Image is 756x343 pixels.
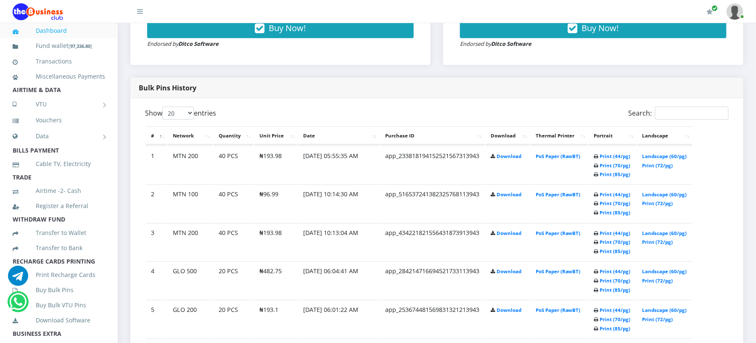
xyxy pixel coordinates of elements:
a: Airtime -2- Cash [13,181,105,201]
a: PoS Paper (RawBT) [536,269,581,275]
a: PoS Paper (RawBT) [536,230,581,237]
a: Chat for support [8,272,28,286]
a: Landscape (60/pg) [642,307,687,314]
a: Print (70/pg) [600,201,631,207]
th: Portrait: activate to sort column ascending [589,127,637,145]
td: [DATE] 06:04:41 AM [298,261,379,299]
td: app_516537241382325768113943 [380,185,485,222]
select: Showentries [162,107,194,120]
a: Print (44/pg) [600,192,631,198]
th: Thermal Printer: activate to sort column ascending [531,127,588,145]
strong: Bulk Pins History [139,83,196,92]
img: User [727,3,743,20]
button: Buy Now! [460,18,727,38]
a: VTU [13,94,105,115]
small: Endorsed by [147,40,219,47]
a: Buy Bulk Pins [13,280,105,300]
a: Fund wallet[97,336.80] [13,36,105,56]
td: [DATE] 06:01:22 AM [298,300,379,338]
td: 40 PCS [214,185,254,222]
td: ₦193.98 [254,223,297,261]
td: 4 [146,261,167,299]
span: Buy Now! [582,22,619,34]
td: 2 [146,185,167,222]
a: Chat for support [9,298,26,312]
td: ₦193.1 [254,300,297,338]
a: Print (44/pg) [600,269,631,275]
th: Landscape: activate to sort column ascending [637,127,693,145]
a: Transactions [13,52,105,71]
a: Print (85/pg) [600,210,631,216]
a: Download [497,230,521,237]
td: ₦193.98 [254,146,297,184]
td: app_253674481569831321213943 [380,300,485,338]
td: GLO 200 [168,300,213,338]
td: [DATE] 10:13:04 AM [298,223,379,261]
small: Endorsed by [460,40,531,47]
td: 3 [146,223,167,261]
th: Unit Price: activate to sort column ascending [254,127,297,145]
img: Logo [13,3,63,20]
a: Landscape (60/pg) [642,192,687,198]
td: [DATE] 10:14:30 AM [298,185,379,222]
a: PoS Paper (RawBT) [536,192,581,198]
td: 5 [146,300,167,338]
a: Print Recharge Cards [13,265,105,285]
a: Transfer to Bank [13,238,105,258]
td: 40 PCS [214,146,254,184]
td: ₦482.75 [254,261,297,299]
th: Date: activate to sort column ascending [298,127,379,145]
a: Dashboard [13,21,105,40]
a: Print (85/pg) [600,171,631,177]
a: Print (85/pg) [600,326,631,332]
th: #: activate to sort column descending [146,127,167,145]
a: Download [497,153,521,159]
td: app_434221821556431873913943 [380,223,485,261]
a: Register a Referral [13,196,105,216]
a: Print (44/pg) [600,307,631,314]
a: Print (70/pg) [600,162,631,169]
a: Buy Bulk VTU Pins [13,296,105,315]
label: Search: [629,107,729,120]
a: Print (85/pg) [600,248,631,255]
a: Download [497,307,521,314]
a: PoS Paper (RawBT) [536,153,581,159]
td: [DATE] 05:55:35 AM [298,146,379,184]
td: MTN 200 [168,146,213,184]
td: GLO 500 [168,261,213,299]
a: Transfer to Wallet [13,223,105,243]
th: Download: activate to sort column ascending [486,127,530,145]
a: Download [497,192,521,198]
a: Data [13,126,105,147]
td: app_284214716694521733113943 [380,261,485,299]
a: Print (85/pg) [600,287,631,293]
i: Renew/Upgrade Subscription [707,8,713,15]
th: Purchase ID: activate to sort column ascending [380,127,485,145]
a: Print (44/pg) [600,230,631,237]
a: Print (72/pg) [642,162,673,169]
a: Landscape (60/pg) [642,153,687,159]
span: Renew/Upgrade Subscription [712,5,718,11]
td: app_233818194152521567313943 [380,146,485,184]
a: Download [497,269,521,275]
a: Landscape (60/pg) [642,269,687,275]
a: Print (70/pg) [600,278,631,284]
td: MTN 100 [168,185,213,222]
a: Print (72/pg) [642,201,673,207]
a: Print (72/pg) [642,239,673,245]
a: Print (72/pg) [642,317,673,323]
td: 20 PCS [214,261,254,299]
th: Network: activate to sort column ascending [168,127,213,145]
a: Miscellaneous Payments [13,67,105,86]
input: Search: [655,107,729,120]
th: Quantity: activate to sort column ascending [214,127,254,145]
strong: Ditco Software [491,40,531,47]
a: Landscape (60/pg) [642,230,687,237]
span: Buy Now! [269,22,306,34]
button: Buy Now! [147,18,414,38]
a: Print (70/pg) [600,239,631,245]
td: MTN 200 [168,223,213,261]
a: Vouchers [13,111,105,130]
a: PoS Paper (RawBT) [536,307,581,314]
td: 1 [146,146,167,184]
